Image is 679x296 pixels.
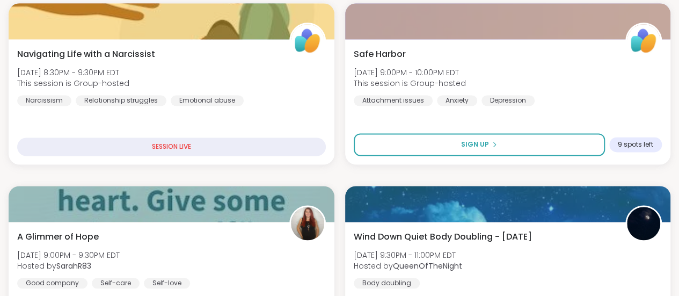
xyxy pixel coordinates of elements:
button: Sign Up [354,133,605,156]
div: Depression [481,95,535,106]
img: SarahR83 [291,207,324,240]
span: 9 spots left [618,140,653,149]
img: QueenOfTheNight [627,207,660,240]
span: Hosted by [17,261,120,271]
span: Safe Harbor [354,48,406,61]
div: Anxiety [437,95,477,106]
b: QueenOfTheNight [393,261,462,271]
div: SESSION LIVE [17,138,326,156]
span: [DATE] 9:00PM - 9:30PM EDT [17,250,120,261]
img: ShareWell [627,24,660,57]
div: Emotional abuse [171,95,244,106]
div: Body doubling [354,278,420,288]
img: ShareWell [291,24,324,57]
div: Self-love [144,278,190,288]
span: [DATE] 9:30PM - 11:00PM EDT [354,250,462,261]
span: Hosted by [354,261,462,271]
div: Attachment issues [354,95,433,106]
div: Self-care [92,278,140,288]
span: [DATE] 8:30PM - 9:30PM EDT [17,67,129,78]
span: Navigating Life with a Narcissist [17,48,155,61]
span: Wind Down Quiet Body Doubling - [DATE] [354,230,532,243]
span: [DATE] 9:00PM - 10:00PM EDT [354,67,466,78]
div: Relationship struggles [76,95,166,106]
b: SarahR83 [56,261,91,271]
span: A Glimmer of Hope [17,230,99,243]
span: This session is Group-hosted [354,78,466,89]
div: Good company [17,278,87,288]
div: Narcissism [17,95,71,106]
span: This session is Group-hosted [17,78,129,89]
span: Sign Up [461,140,489,149]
